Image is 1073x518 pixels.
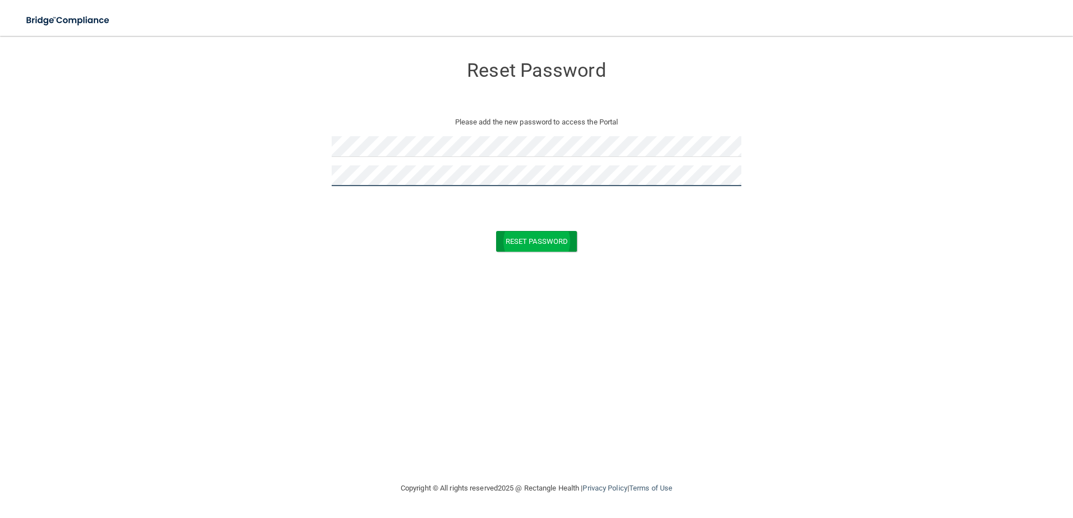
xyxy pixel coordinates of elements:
iframe: Drift Widget Chat Controller [879,438,1060,483]
p: Please add the new password to access the Portal [340,115,733,129]
img: bridge_compliance_login_screen.278c3ca4.svg [17,9,120,32]
a: Privacy Policy [583,484,627,492]
h3: Reset Password [332,60,741,81]
div: Copyright © All rights reserved 2025 @ Rectangle Health | | [332,470,741,506]
a: Terms of Use [629,484,672,492]
button: Reset Password [496,231,577,252]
